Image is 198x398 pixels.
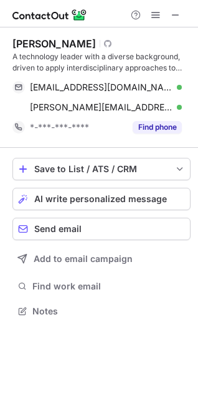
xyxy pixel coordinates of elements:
div: [PERSON_NAME] [12,37,96,50]
div: Save to List / ATS / CRM [34,164,169,174]
span: Add to email campaign [34,254,133,264]
button: Send email [12,218,191,240]
span: [PERSON_NAME][EMAIL_ADDRESS][PERSON_NAME][DOMAIN_NAME] [30,102,172,113]
button: Add to email campaign [12,248,191,270]
img: ContactOut v5.3.10 [12,7,87,22]
span: [EMAIL_ADDRESS][DOMAIN_NAME] [30,82,172,93]
button: Reveal Button [133,121,182,133]
button: AI write personalized message [12,188,191,210]
span: Send email [34,224,82,234]
div: A technology leader with a diverse background, driven to apply interdisciplinary approaches to so... [12,51,191,74]
span: AI write personalized message [34,194,167,204]
button: Find work email [12,278,191,295]
span: Find work email [32,281,186,292]
button: save-profile-one-click [12,158,191,180]
button: Notes [12,303,191,320]
span: Notes [32,306,186,317]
